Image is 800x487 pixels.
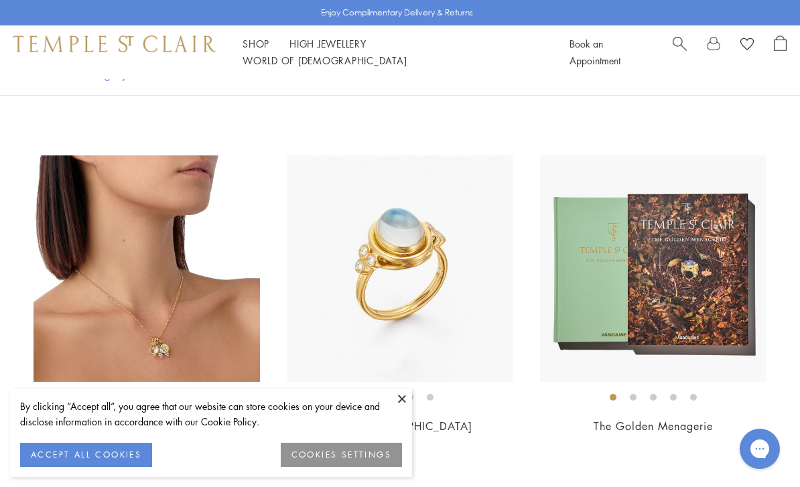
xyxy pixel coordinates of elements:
[740,36,754,56] a: View Wishlist
[570,37,620,67] a: Book an Appointment
[13,36,216,52] img: Temple St. Clair
[34,155,260,382] img: 18K Signature Charm Necklace
[321,6,473,19] p: Enjoy Complimentary Delivery & Returns
[243,36,539,69] nav: Main navigation
[540,155,766,382] img: The Golden Menagerie
[594,419,713,433] a: The Golden Menagerie
[20,399,402,429] div: By clicking “Accept all”, you agree that our website can store cookies on your device and disclos...
[243,37,269,50] a: ShopShop
[287,155,513,382] img: R14110-BM8V
[289,37,366,50] a: High JewelleryHigh Jewellery
[673,36,687,69] a: Search
[774,36,787,69] a: Open Shopping Bag
[20,443,152,467] button: ACCEPT ALL COOKIES
[733,424,787,474] iframe: Gorgias live chat messenger
[243,54,407,67] a: World of [DEMOGRAPHIC_DATA]World of [DEMOGRAPHIC_DATA]
[281,443,402,467] button: COOKIES SETTINGS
